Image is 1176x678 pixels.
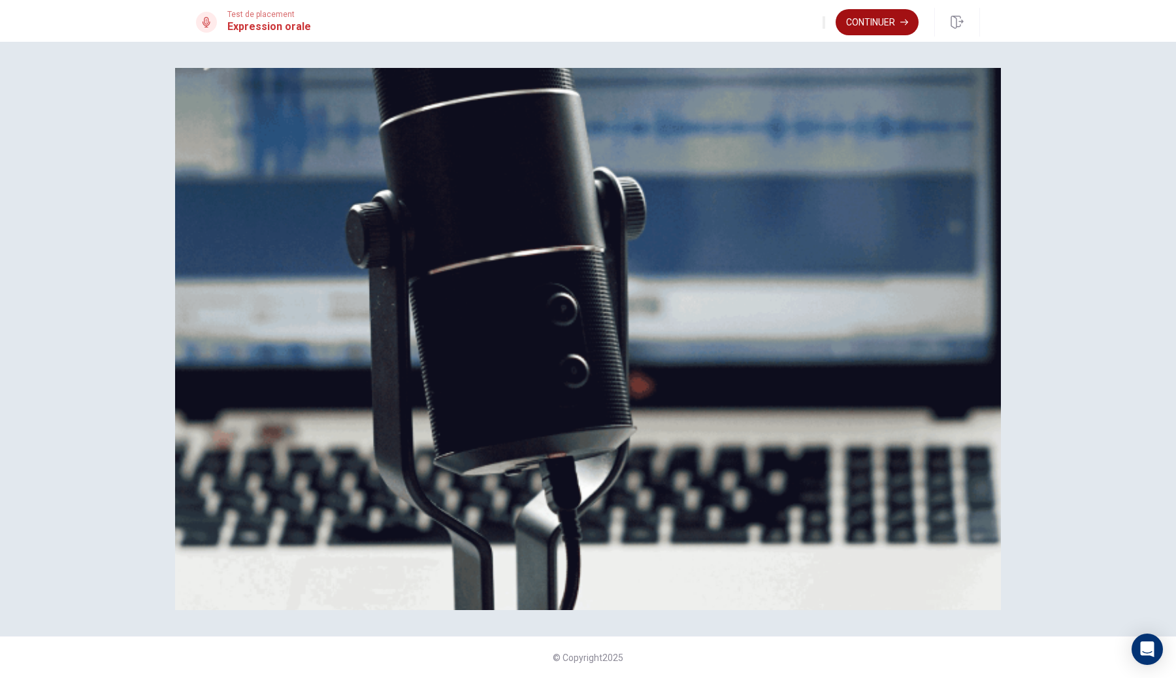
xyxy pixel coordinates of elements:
[836,9,919,35] button: Continuer
[227,19,311,35] h1: Expression orale
[227,10,311,19] span: Test de placement
[553,653,623,663] span: © Copyright 2025
[1132,634,1163,665] div: Open Intercom Messenger
[175,68,1001,610] img: speaking intro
